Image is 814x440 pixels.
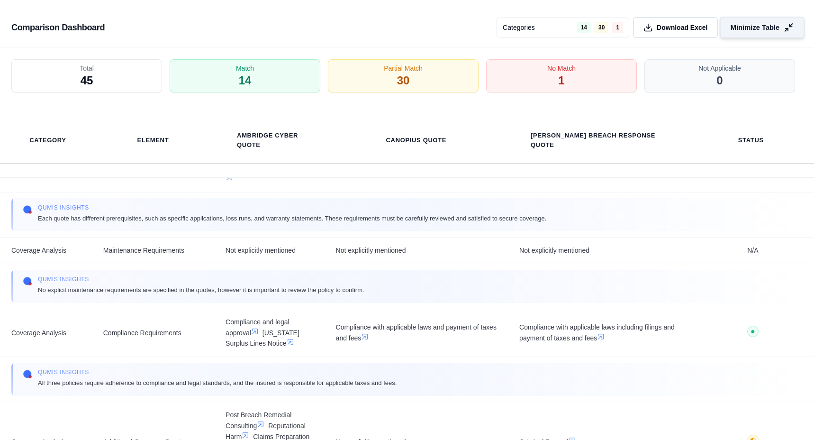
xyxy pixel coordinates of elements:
span: Partial Match [384,64,423,73]
span: Qumis INSIGHTS [38,275,364,283]
span: 14 [239,73,252,88]
span: Compliance with applicable laws and payment of taxes and fees [336,322,497,344]
span: Not explicitly mentioned [226,245,313,256]
span: Each quote has different prerequisites, such as specific applications, loss runs, and warranty st... [38,213,546,223]
th: Status [727,130,775,151]
th: Ambridge Cyber Quote [226,125,313,156]
span: Compliance and legal approval [US_STATE] Surplus Lines Notice [226,317,313,349]
span: Qumis INSIGHTS [38,368,397,376]
th: Canopius Quote [375,130,458,151]
span: N/A [703,245,803,256]
span: 0 [716,73,723,88]
th: Element [126,130,181,151]
span: Compliance Requirements [103,328,203,339]
button: ● [747,326,759,340]
span: 30 [397,73,410,88]
span: Not explicitly mentioned [336,245,497,256]
span: Not explicitly mentioned [519,245,680,256]
span: Maintenance Requirements [103,245,203,256]
span: Not Applicable [698,64,741,73]
span: Qumis INSIGHTS [38,204,546,211]
span: 1 [558,73,564,88]
span: All three policies require adherence to compliance and legal standards, and the insured is respon... [38,378,397,388]
span: Match [236,64,254,73]
th: [PERSON_NAME] Breach Response Quote [519,125,680,156]
span: No Match [547,64,576,73]
span: Compliance with applicable laws including filings and payment of taxes and fees [519,322,680,344]
span: No explicit maintenance requirements are specified in the quotes, however it is important to revi... [38,285,364,295]
span: ● [751,328,755,335]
